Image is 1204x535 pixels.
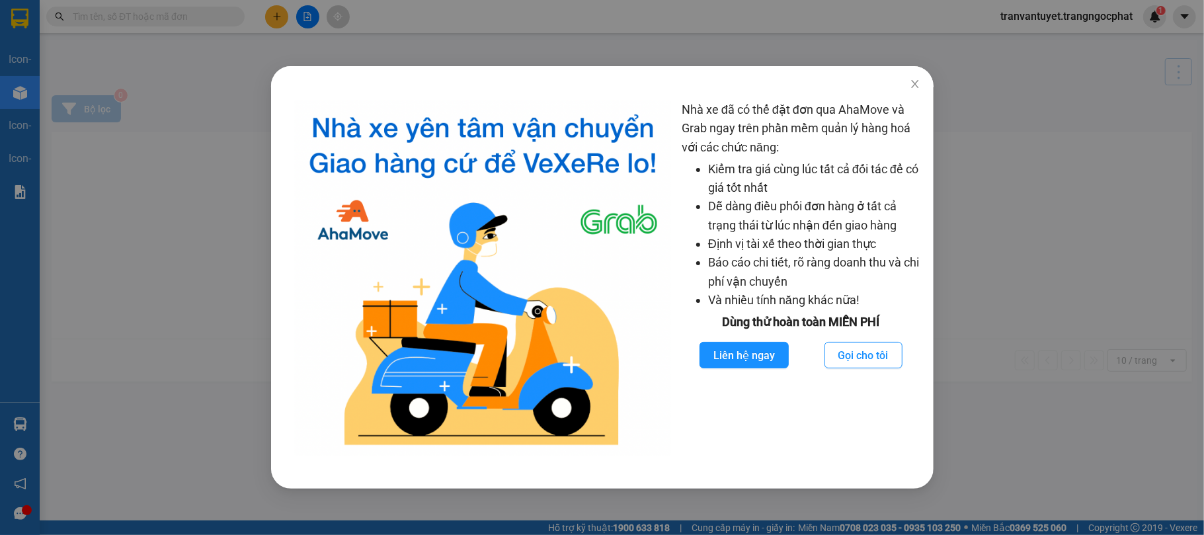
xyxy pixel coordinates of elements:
li: Kiểm tra giá cùng lúc tất cả đối tác để có giá tốt nhất [708,160,920,198]
li: Báo cáo chi tiết, rõ ràng doanh thu và chi phí vận chuyển [708,253,920,291]
li: Định vị tài xế theo thời gian thực [708,235,920,253]
button: Gọi cho tôi [824,342,902,368]
span: close [909,79,920,89]
span: Liên hệ ngay [713,347,775,364]
div: Nhà xe đã có thể đặt đơn qua AhaMove và Grab ngay trên phần mềm quản lý hàng hoá với các chức năng: [682,101,920,456]
li: Và nhiều tính năng khác nữa! [708,291,920,309]
div: Dùng thử hoàn toàn MIỄN PHÍ [682,313,920,331]
img: logo [295,101,671,456]
button: Liên hệ ngay [700,342,789,368]
li: Dễ dàng điều phối đơn hàng ở tất cả trạng thái từ lúc nhận đến giao hàng [708,197,920,235]
button: Close [896,66,933,103]
span: Gọi cho tôi [838,347,888,364]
